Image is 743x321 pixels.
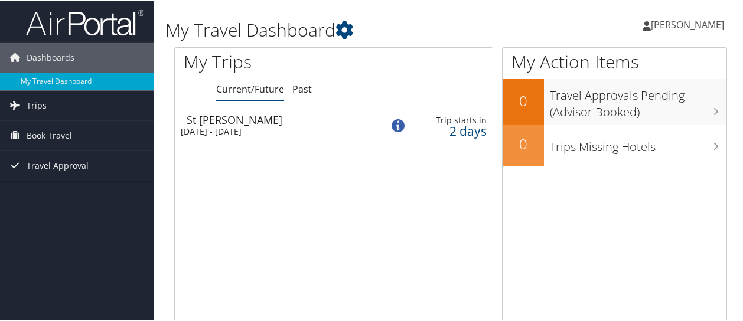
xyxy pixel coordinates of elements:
[184,48,351,73] h1: My Trips
[503,48,726,73] h1: My Action Items
[27,150,89,179] span: Travel Approval
[187,113,370,124] div: St [PERSON_NAME]
[643,6,736,41] a: [PERSON_NAME]
[392,118,405,131] img: alert-flat-solid-info.png
[550,80,726,119] h3: Travel Approvals Pending (Advisor Booked)
[503,78,726,123] a: 0Travel Approvals Pending (Advisor Booked)
[503,124,726,165] a: 0Trips Missing Hotels
[416,125,487,135] div: 2 days
[503,133,544,153] h2: 0
[503,90,544,110] h2: 0
[27,120,72,149] span: Book Travel
[416,114,487,125] div: Trip starts in
[550,132,726,154] h3: Trips Missing Hotels
[216,81,284,94] a: Current/Future
[651,17,724,30] span: [PERSON_NAME]
[26,8,144,35] img: airportal-logo.png
[27,42,74,71] span: Dashboards
[181,125,364,136] div: [DATE] - [DATE]
[27,90,47,119] span: Trips
[165,17,546,41] h1: My Travel Dashboard
[292,81,312,94] a: Past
